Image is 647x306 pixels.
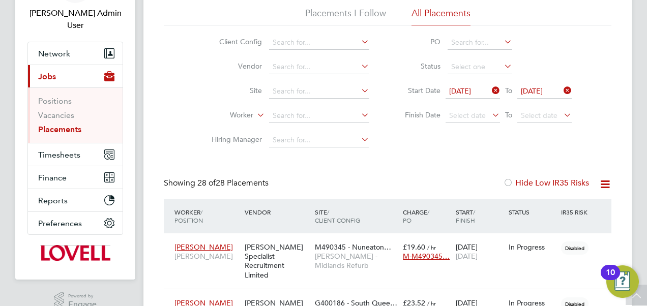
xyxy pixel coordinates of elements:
[68,292,97,300] span: Powered by
[203,37,262,46] label: Client Config
[195,110,253,120] label: Worker
[197,178,269,188] span: 28 Placements
[315,242,391,252] span: M490345 - Nuneaton…
[38,125,81,134] a: Placements
[312,203,400,229] div: Site
[174,252,240,261] span: [PERSON_NAME]
[38,219,82,228] span: Preferences
[203,135,262,144] label: Hiring Manager
[449,111,486,120] span: Select date
[203,62,262,71] label: Vendor
[28,87,123,143] div: Jobs
[400,203,453,229] div: Charge
[456,252,478,261] span: [DATE]
[28,212,123,234] button: Preferences
[453,237,506,266] div: [DATE]
[28,166,123,189] button: Finance
[172,293,611,301] a: [PERSON_NAME]CPCS Forklift 2025[PERSON_NAME] Specialist Recruitment LimitedG400186 - South Quee…[...
[427,243,436,251] span: / hr
[174,208,203,224] span: / Position
[411,7,470,25] li: All Placements
[40,245,110,261] img: lovell-logo-retina.png
[403,208,429,224] span: / PO
[509,242,556,252] div: In Progress
[38,173,67,182] span: Finance
[606,272,615,286] div: 10
[606,265,639,298] button: Open Resource Center, 10 new notifications
[164,178,271,189] div: Showing
[174,242,233,252] span: [PERSON_NAME]
[269,60,369,74] input: Search for...
[506,203,559,221] div: Status
[449,86,471,96] span: [DATE]
[561,241,589,255] span: Disabled
[269,109,369,123] input: Search for...
[395,62,440,71] label: Status
[203,86,262,95] label: Site
[503,178,589,188] label: Hide Low IR35 Risks
[38,196,68,205] span: Reports
[453,203,506,229] div: Start
[521,86,543,96] span: [DATE]
[38,110,74,120] a: Vacancies
[269,133,369,147] input: Search for...
[502,84,515,97] span: To
[269,84,369,99] input: Search for...
[27,7,123,32] span: Hays Admin User
[403,242,425,252] span: £19.60
[448,60,512,74] input: Select one
[172,203,242,229] div: Worker
[315,252,398,270] span: [PERSON_NAME] - Midlands Refurb
[172,237,611,246] a: [PERSON_NAME][PERSON_NAME][PERSON_NAME] Specialist Recruitment LimitedM490345 - Nuneaton…[PERSON_...
[521,111,557,120] span: Select date
[38,150,80,160] span: Timesheets
[38,72,56,81] span: Jobs
[558,203,594,221] div: IR35 Risk
[28,42,123,65] button: Network
[395,86,440,95] label: Start Date
[448,36,512,50] input: Search for...
[315,208,360,224] span: / Client Config
[27,245,123,261] a: Go to home page
[197,178,216,188] span: 28 of
[403,252,450,261] span: M-M490345…
[395,37,440,46] label: PO
[502,108,515,121] span: To
[28,189,123,211] button: Reports
[395,110,440,119] label: Finish Date
[28,65,123,87] button: Jobs
[38,96,72,106] a: Positions
[28,143,123,166] button: Timesheets
[305,7,386,25] li: Placements I Follow
[456,208,475,224] span: / Finish
[38,49,70,58] span: Network
[242,203,312,221] div: Vendor
[269,36,369,50] input: Search for...
[242,237,312,285] div: [PERSON_NAME] Specialist Recruitment Limited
